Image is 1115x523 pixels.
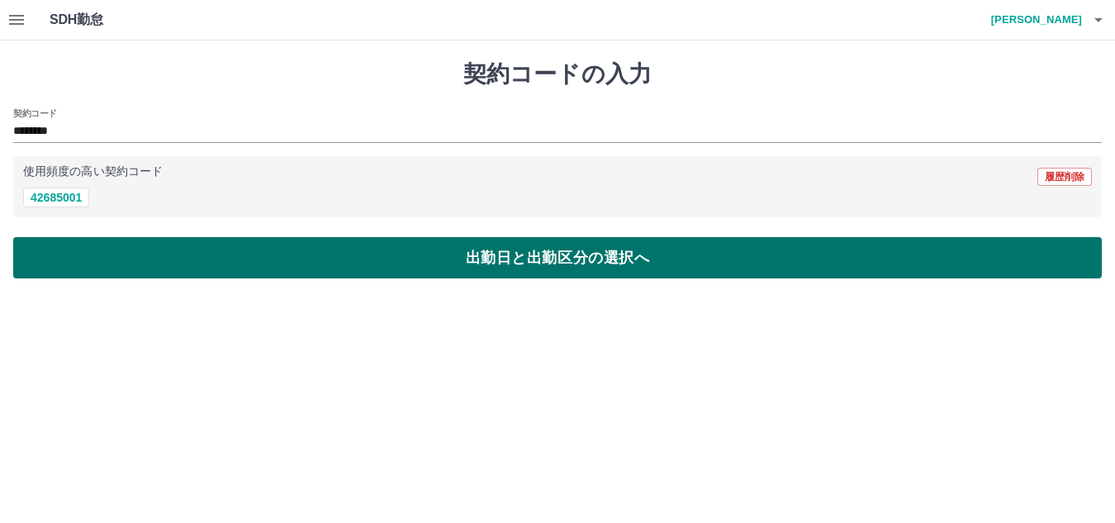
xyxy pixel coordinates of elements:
[23,188,89,207] button: 42685001
[13,107,57,120] h2: 契約コード
[23,166,163,178] p: 使用頻度の高い契約コード
[13,60,1102,88] h1: 契約コードの入力
[13,237,1102,278] button: 出勤日と出勤区分の選択へ
[1037,168,1092,186] button: 履歴削除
